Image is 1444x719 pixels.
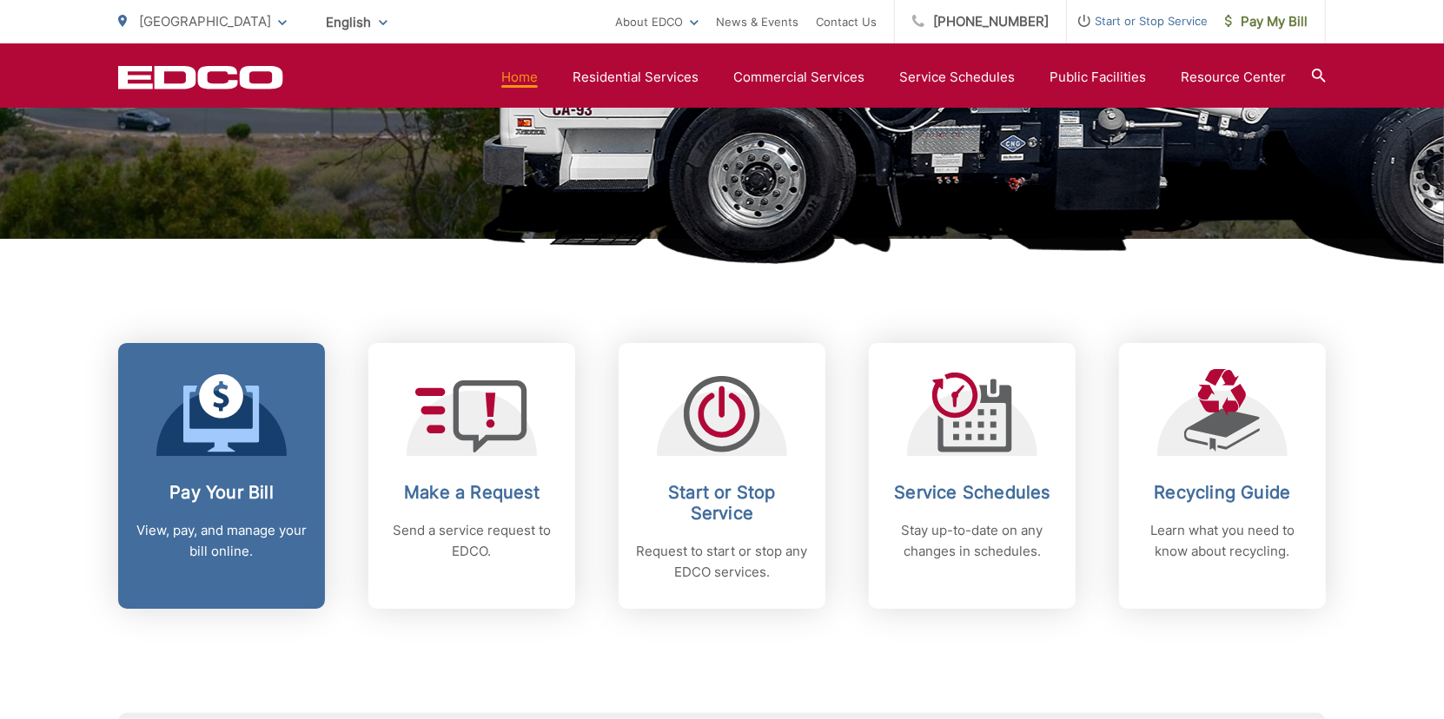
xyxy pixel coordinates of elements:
a: Home [501,67,538,88]
a: Make a Request Send a service request to EDCO. [368,343,575,609]
h2: Make a Request [386,482,558,503]
a: Public Facilities [1050,67,1146,88]
a: EDCD logo. Return to the homepage. [118,65,283,89]
p: Send a service request to EDCO. [386,520,558,562]
p: Stay up-to-date on any changes in schedules. [886,520,1058,562]
span: [GEOGRAPHIC_DATA] [139,13,271,30]
span: Pay My Bill [1225,11,1308,32]
a: Residential Services [573,67,699,88]
h2: Start or Stop Service [636,482,808,524]
h2: Service Schedules [886,482,1058,503]
a: Contact Us [816,11,877,32]
p: Request to start or stop any EDCO services. [636,541,808,583]
a: Service Schedules [899,67,1015,88]
p: Learn what you need to know about recycling. [1136,520,1308,562]
h2: Recycling Guide [1136,482,1308,503]
a: News & Events [716,11,798,32]
a: Resource Center [1181,67,1286,88]
span: English [313,7,401,37]
a: Recycling Guide Learn what you need to know about recycling. [1119,343,1326,609]
a: Service Schedules Stay up-to-date on any changes in schedules. [869,343,1076,609]
h2: Pay Your Bill [136,482,308,503]
a: Pay Your Bill View, pay, and manage your bill online. [118,343,325,609]
p: View, pay, and manage your bill online. [136,520,308,562]
a: About EDCO [615,11,699,32]
a: Commercial Services [733,67,864,88]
